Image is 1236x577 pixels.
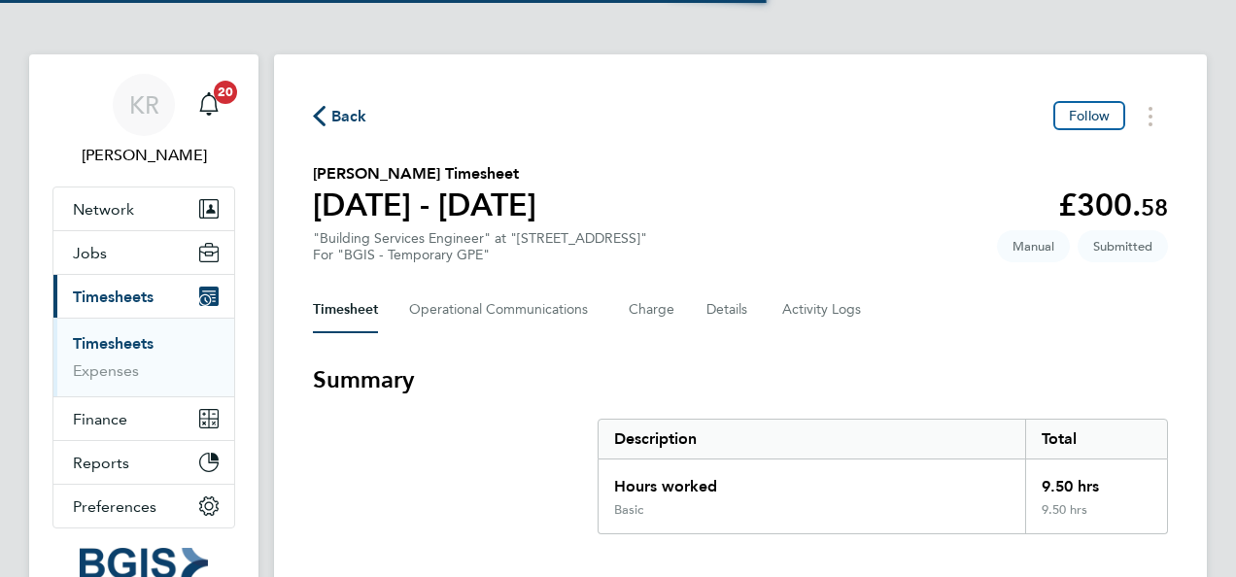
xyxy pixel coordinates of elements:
[73,200,134,219] span: Network
[53,187,234,230] button: Network
[53,231,234,274] button: Jobs
[73,497,156,516] span: Preferences
[313,162,536,186] h2: [PERSON_NAME] Timesheet
[313,247,647,263] div: For "BGIS - Temporary GPE"
[129,92,159,118] span: KR
[1078,230,1168,262] span: This timesheet is Submitted.
[73,288,154,306] span: Timesheets
[598,419,1168,534] div: Summary
[782,287,864,333] button: Activity Logs
[53,485,234,527] button: Preferences
[53,275,234,318] button: Timesheets
[997,230,1070,262] span: This timesheet was manually created.
[1025,420,1167,458] div: Total
[1141,193,1168,221] span: 58
[599,459,1025,502] div: Hours worked
[53,397,234,440] button: Finance
[1025,502,1167,533] div: 9.50 hrs
[313,364,1168,395] h3: Summary
[599,420,1025,458] div: Description
[614,502,643,518] div: Basic
[189,74,228,136] a: 20
[1058,187,1168,223] app-decimal: £300.
[409,287,598,333] button: Operational Communications
[52,74,235,167] a: KR[PERSON_NAME]
[73,361,139,380] a: Expenses
[73,244,107,262] span: Jobs
[214,81,237,104] span: 20
[313,230,647,263] div: "Building Services Engineer" at "[STREET_ADDRESS]"
[73,334,154,353] a: Timesheets
[313,186,536,224] h1: [DATE] - [DATE]
[1053,101,1125,130] button: Follow
[629,287,675,333] button: Charge
[52,144,235,167] span: Kirsty Roberts
[1133,101,1168,131] button: Timesheets Menu
[1025,459,1167,502] div: 9.50 hrs
[73,454,129,472] span: Reports
[706,287,751,333] button: Details
[53,318,234,396] div: Timesheets
[331,105,367,128] span: Back
[1069,107,1110,124] span: Follow
[53,441,234,484] button: Reports
[313,104,367,128] button: Back
[313,287,378,333] button: Timesheet
[73,410,127,428] span: Finance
